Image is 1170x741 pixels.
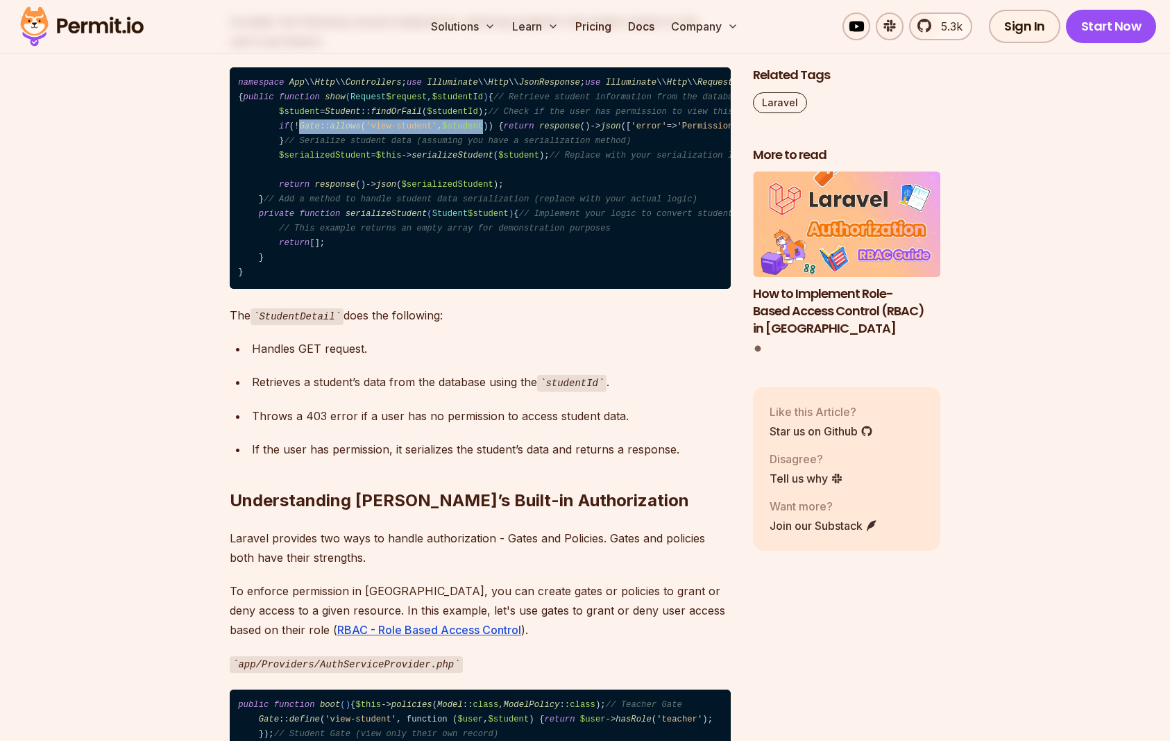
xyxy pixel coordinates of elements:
p: To enforce permission in [GEOGRAPHIC_DATA], you can create gates or policies to grant or deny acc... [230,581,731,640]
a: RBAC - Role Based Access Control [337,623,521,637]
span: $this [376,151,402,160]
span: // Teacher Gate [606,700,682,710]
a: Star us on Github [770,423,873,440]
img: Permit logo [14,3,150,50]
span: $student [468,209,509,219]
span: // Serialize student data (assuming you have a serialization method) [284,136,631,146]
span: $student [489,715,529,724]
span: public [238,700,269,710]
span: 'Permission denied' [677,122,774,131]
span: Student [325,107,360,117]
a: 5.3k [909,13,972,40]
a: Laravel [753,92,807,113]
span: Model [437,700,463,710]
p: Want more? [770,498,878,515]
span: Request [697,78,733,88]
code: studentId [537,375,607,392]
span: namespace [238,78,284,88]
span: 'error' [631,122,666,131]
span: function [274,700,315,710]
span: // Check if the user has permission to view this student's information [489,107,846,117]
span: Illuminate [427,78,478,88]
h2: Understanding [PERSON_NAME]’s Built-in Authorization [230,434,731,512]
span: 'view-student' [325,715,396,724]
span: function [299,209,340,219]
span: private [259,209,294,219]
a: How to Implement Role-Based Access Control (RBAC) in LaravelHow to Implement Role-Based Access Co... [753,172,940,338]
span: function [279,92,320,102]
span: boot [320,700,340,710]
span: define [289,715,320,724]
span: findOrFail [371,107,422,117]
span: Student [432,209,509,219]
code: \\ \\ ; \\ \\ ; \\ \\ ; \\ \\ ; ; { { = :: ( ); (! :: ( , )) { ()-> ([ => ], 403); } = -> ( ); ()... [230,67,731,289]
div: Throws a 403 error if a user has no permission to access student data. [252,406,731,426]
span: Controllers [346,78,402,88]
p: The does the following: [230,306,731,326]
span: // Replace with your serialization logic [550,151,754,160]
span: ( ) [274,700,350,710]
span: $student [442,122,483,131]
span: Illuminate [606,78,657,88]
code: StudentDetail [251,308,344,325]
span: $user [457,715,483,724]
span: response [315,180,356,190]
span: Gate [259,715,279,724]
span: $studentId [432,92,484,102]
span: ModelPolicy [504,700,560,710]
div: Posts [753,172,940,354]
span: $serializedStudent [279,151,371,160]
span: $student [279,107,320,117]
span: use [585,78,600,88]
button: Company [665,13,744,40]
span: policies [391,700,432,710]
span: // Implement your logic to convert student data to the desired format (e.g., JSON) [519,209,938,219]
button: Solutions [425,13,501,40]
button: Go to slide 1 [755,346,761,352]
span: return [504,122,534,131]
span: class [570,700,595,710]
span: Gate [299,122,319,131]
code: app/Providers/AuthServiceProvider.php [230,656,463,673]
span: serializeStudent [346,209,427,219]
span: $studentId [427,107,478,117]
span: json [600,122,620,131]
span: show [325,92,345,102]
span: // Retrieve student information from the database [493,92,743,102]
p: Laravel provides two ways to handle authorization - Gates and Policies. Gates and policies both h... [230,528,731,567]
a: Start Now [1066,10,1157,43]
span: ( ) [299,209,514,219]
h2: More to read [753,147,940,164]
a: Tell us why [770,470,843,487]
span: Request , [350,92,483,102]
span: App [289,78,305,88]
span: $user [580,715,606,724]
span: return [279,238,310,248]
span: // Student Gate (view only their own record) [274,729,498,739]
span: // This example returns an empty array for demonstration purposes [279,224,611,233]
span: // Add a method to handle student data serialization (replace with your actual logic) [264,194,697,204]
span: Http [315,78,335,88]
span: 'view-student' [366,122,437,131]
a: Docs [622,13,660,40]
span: $student [498,151,539,160]
span: class [473,700,498,710]
a: Sign In [989,10,1060,43]
span: JsonResponse [519,78,580,88]
span: use [407,78,422,88]
a: Join our Substack [770,517,878,534]
span: $request [386,92,427,102]
span: public [244,92,274,102]
span: json [376,180,396,190]
li: 1 of 1 [753,172,940,338]
span: Http [489,78,509,88]
span: allows [330,122,361,131]
span: $this [355,700,381,710]
span: ( ) [279,92,488,102]
span: 'teacher' [656,715,702,724]
div: Handles GET request. [252,339,731,358]
span: return [279,180,310,190]
span: return [544,715,575,724]
span: 5.3k [933,18,963,35]
a: Pricing [570,13,617,40]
